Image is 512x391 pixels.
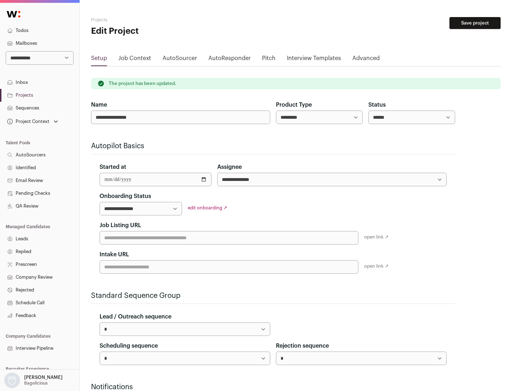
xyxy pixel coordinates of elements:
h1: Edit Project [91,26,228,37]
a: Interview Templates [287,54,341,65]
div: Project Context [6,119,49,124]
img: Wellfound [3,7,24,21]
button: Save project [449,17,501,29]
a: Job Context [118,54,151,65]
a: AutoSourcer [162,54,197,65]
label: Scheduling sequence [100,342,158,350]
p: [PERSON_NAME] [24,375,63,380]
label: Product Type [276,101,312,109]
h2: Projects [91,17,228,23]
a: Pitch [262,54,276,65]
label: Job Listing URL [100,221,141,230]
h2: Standard Sequence Group [91,291,455,301]
p: The project has been updated. [109,81,176,86]
label: Rejection sequence [276,342,329,350]
a: Setup [91,54,107,65]
a: AutoResponder [208,54,251,65]
label: Assignee [217,163,242,171]
label: Lead / Outreach sequence [100,312,171,321]
p: Bagelicious [24,380,48,386]
label: Name [91,101,107,109]
a: edit onboarding ↗ [188,205,227,210]
label: Started at [100,163,126,171]
button: Open dropdown [6,117,59,127]
img: nopic.png [4,373,20,388]
label: Status [368,101,386,109]
label: Intake URL [100,250,129,259]
label: Onboarding Status [100,192,151,200]
h2: Autopilot Basics [91,141,455,151]
a: Advanced [352,54,380,65]
button: Open dropdown [3,373,64,388]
